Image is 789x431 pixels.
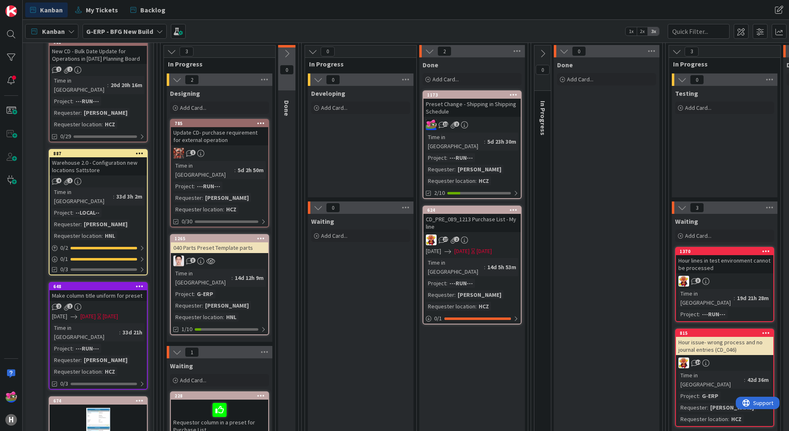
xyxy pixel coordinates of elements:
a: 648Make column title uniform for preset[DATE][DATE][DATE]Time in [GEOGRAPHIC_DATA]:33d 21hProject... [49,282,148,390]
a: Kanban [25,2,68,17]
span: 1 [190,150,196,155]
span: : [102,120,103,129]
span: 1 [67,303,73,309]
div: Requester location [52,231,102,240]
div: 1370 [676,248,773,255]
span: Waiting [311,217,334,225]
div: 815 [676,329,773,337]
a: 981New CD - Bulk Date Update for Operations in [DATE] Planning BoardTime in [GEOGRAPHIC_DATA]:20d... [49,38,148,142]
span: 0 [326,203,340,213]
span: 0/29 [60,132,71,141]
div: Hour issue- wrong process and no journal entries (CD_046) [676,337,773,355]
span: 2 [437,46,451,56]
div: Time in [GEOGRAPHIC_DATA] [52,323,119,341]
div: HCZ [477,302,491,311]
span: : [72,208,73,217]
div: LC [676,276,773,287]
div: 1265 [175,236,268,242]
span: Testing [675,89,698,97]
span: Backlog [140,5,165,15]
span: 11 [443,121,448,127]
div: 648Make column title uniform for preset [50,283,147,301]
div: 648 [53,284,147,289]
span: Kanban [40,5,63,15]
span: : [454,290,456,299]
div: New CD - Bulk Date Update for Operations in [DATE] Planning Board [50,46,147,64]
div: 33d 21h [120,328,144,337]
div: 624CD_PRE_089_1213 Purchase List - My line [423,206,521,232]
span: : [119,328,120,337]
span: 2 [67,178,73,183]
div: 1265040 Parts Preset Template parts [171,235,268,253]
span: : [202,301,203,310]
div: [PERSON_NAME] [456,165,503,174]
span: In Progress [673,60,770,68]
span: Designing [170,89,200,97]
div: Hour lines in test environment cannot be processed [676,255,773,273]
div: 785Update CD- purchase requirement for external operation [171,120,268,145]
div: Warehouse 2.0 - Configuration new locations Sattstore [50,157,147,175]
a: 887Warehouse 2.0 - Configuration new locations SattstoreTime in [GEOGRAPHIC_DATA]:33d 3h 2mProjec... [49,149,148,275]
div: HCZ [103,120,117,129]
span: 1 [185,347,199,357]
span: : [484,263,485,272]
div: ll [171,256,268,266]
div: 5d 2h 50m [236,166,266,175]
span: : [475,302,477,311]
div: ---RUN--- [447,279,475,288]
div: Requester location [426,176,475,185]
span: : [107,81,109,90]
div: Project [678,391,699,400]
div: 624 [427,207,521,213]
span: 0 [572,46,586,56]
span: : [446,279,447,288]
span: Add Card... [685,104,711,111]
div: Requester location [678,414,728,424]
span: Support [17,1,38,11]
span: My Tickets [86,5,118,15]
div: 887 [53,151,147,156]
div: [PERSON_NAME] [82,355,130,365]
span: 2 [454,121,459,127]
div: [PERSON_NAME] [203,193,251,202]
span: 3x [648,27,659,36]
div: HNL [103,231,117,240]
a: 785Update CD- purchase requirement for external operationJKTime in [GEOGRAPHIC_DATA]:5d 2h 50mPro... [170,119,269,227]
span: : [454,165,456,174]
div: ---RUN--- [73,344,101,353]
span: : [223,205,224,214]
div: 33d 3h 2m [114,192,144,201]
span: In Progress [168,60,265,68]
div: Requester [52,108,80,117]
span: : [102,367,103,376]
div: 5d 23h 30m [485,137,518,146]
span: Done [283,100,291,116]
div: 0/2 [50,243,147,253]
a: 1173Preset Change - Shipping in Shipping ScheduleJKTime in [GEOGRAPHIC_DATA]:5d 23h 30mProject:--... [423,90,522,199]
span: Add Card... [321,104,347,111]
div: Requester [52,355,80,365]
div: 19d 21h 28m [735,294,771,303]
span: : [72,97,73,106]
div: H [5,414,17,426]
div: 887 [50,150,147,157]
span: : [202,193,203,202]
span: : [734,294,735,303]
div: 785 [171,120,268,127]
span: : [223,313,224,322]
span: : [113,192,114,201]
span: 4 [56,178,61,183]
div: Project [173,289,194,298]
div: ---RUN--- [447,153,475,162]
a: 1265040 Parts Preset Template partsllTime in [GEOGRAPHIC_DATA]:14d 12h 9mProject:G-ERPRequester:[... [170,234,269,335]
div: Time in [GEOGRAPHIC_DATA] [173,161,234,179]
span: 0 [690,75,704,85]
div: HCZ [477,176,491,185]
div: 0/1 [50,254,147,264]
span: : [80,355,82,365]
div: [DATE] [477,247,492,256]
span: Done [423,61,438,69]
span: 0 / 2 [60,244,68,252]
div: ---RUN--- [73,97,101,106]
div: Requester location [173,205,223,214]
